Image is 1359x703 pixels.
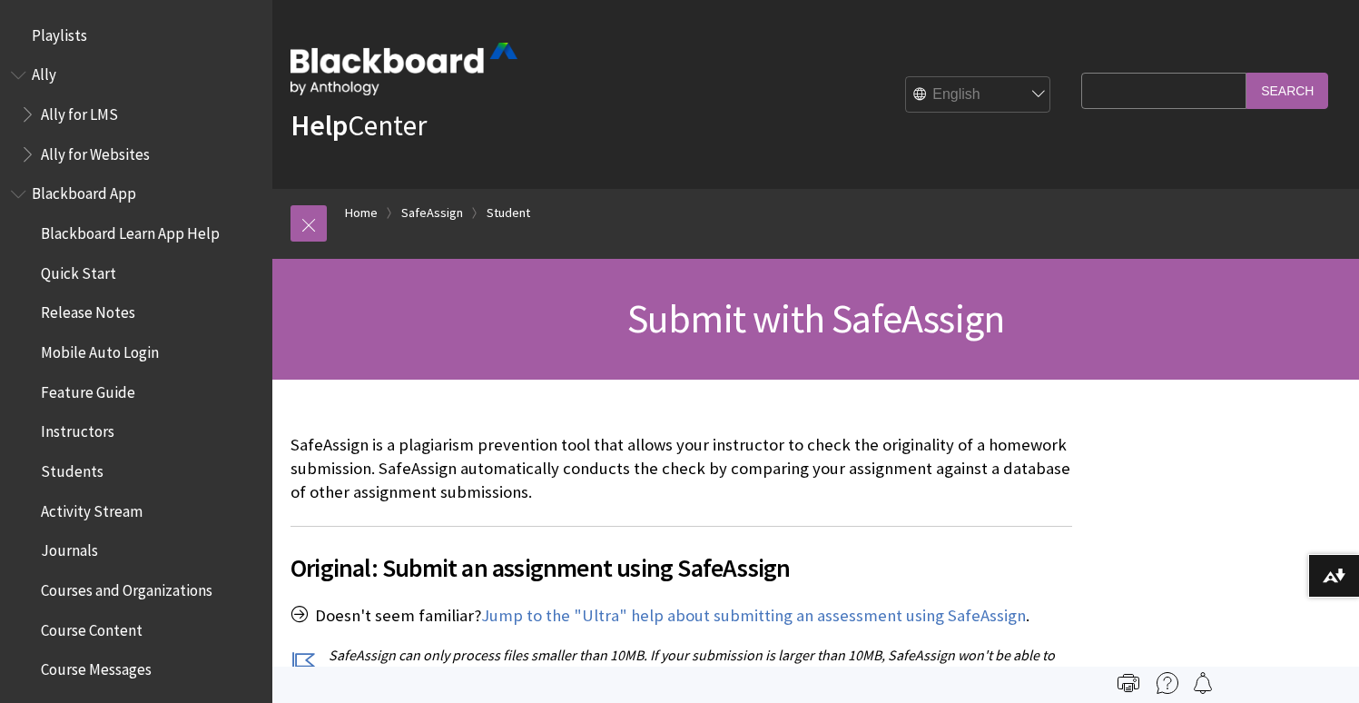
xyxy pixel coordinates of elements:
[291,645,1072,686] p: SafeAssign can only process files smaller than 10MB. If your submission is larger than 10MB, Safe...
[41,139,150,163] span: Ally for Websites
[291,549,1072,587] span: Original: Submit an assignment using SafeAssign
[11,60,261,170] nav: Book outline for Anthology Ally Help
[41,99,118,124] span: Ally for LMS
[41,377,135,401] span: Feature Guide
[291,43,517,95] img: Blackboard by Anthology
[41,258,116,282] span: Quick Start
[41,536,98,560] span: Journals
[32,179,136,203] span: Blackboard App
[41,496,143,520] span: Activity Stream
[345,202,378,224] a: Home
[401,202,463,224] a: SafeAssign
[41,218,220,243] span: Blackboard Learn App Help
[41,615,143,639] span: Course Content
[41,337,159,361] span: Mobile Auto Login
[41,655,152,679] span: Course Messages
[11,20,261,51] nav: Book outline for Playlists
[1118,672,1139,694] img: Print
[291,107,427,144] a: HelpCenter
[481,605,1026,627] a: Jump to the "Ultra" help about submitting an assessment using SafeAssign
[906,77,1051,114] select: Site Language Selector
[627,293,1004,343] span: Submit with SafeAssign
[41,456,103,480] span: Students
[291,107,348,144] strong: Help
[291,604,1072,628] p: Doesn't seem familiar? .
[487,202,530,224] a: Student
[1157,672,1178,694] img: More help
[1192,672,1214,694] img: Follow this page
[41,575,212,599] span: Courses and Organizations
[291,433,1072,505] p: SafeAssign is a plagiarism prevention tool that allows your instructor to check the originality o...
[41,298,135,322] span: Release Notes
[1246,73,1328,108] input: Search
[41,417,114,441] span: Instructors
[32,60,56,84] span: Ally
[32,20,87,45] span: Playlists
